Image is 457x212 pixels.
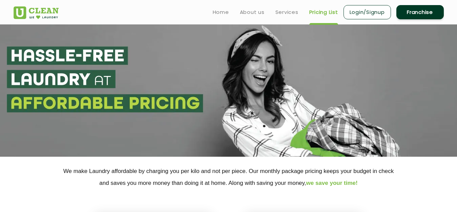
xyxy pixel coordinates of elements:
[240,8,265,16] a: About us
[14,165,444,189] p: We make Laundry affordable by charging you per kilo and not per piece. Our monthly package pricin...
[213,8,229,16] a: Home
[14,6,59,19] img: UClean Laundry and Dry Cleaning
[275,8,298,16] a: Services
[344,5,391,19] a: Login/Signup
[309,8,338,16] a: Pricing List
[306,180,358,186] span: we save your time!
[396,5,444,19] a: Franchise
